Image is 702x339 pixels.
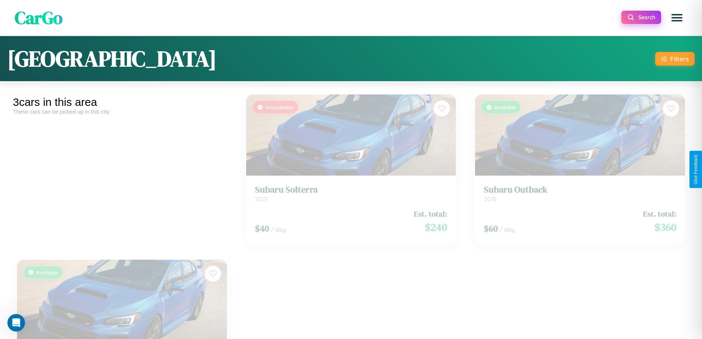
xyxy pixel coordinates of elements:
[655,52,695,66] button: Filters
[484,190,496,197] span: 2018
[693,155,698,184] div: Give Feedback
[499,221,515,228] span: / day
[621,11,661,24] button: Search
[667,7,687,28] button: Open menu
[484,179,676,197] a: Subaru Outback2018
[255,190,268,197] span: 2021
[36,264,58,270] span: Available
[255,179,447,197] a: Subaru Solterra2021
[638,14,655,21] span: Search
[643,203,676,214] span: Est. total:
[484,217,498,229] span: $ 60
[15,6,63,30] span: CarGo
[425,215,447,229] span: $ 240
[494,99,516,105] span: Available
[7,44,217,74] h1: [GEOGRAPHIC_DATA]
[13,108,231,115] div: These cars can be picked up in this city.
[255,179,447,190] h3: Subaru Solterra
[484,179,676,190] h3: Subaru Outback
[270,221,286,228] span: / day
[13,96,231,108] div: 3 cars in this area
[265,99,293,105] span: Unavailable
[670,55,689,63] div: Filters
[7,314,25,332] iframe: Intercom live chat
[414,203,447,214] span: Est. total:
[654,215,676,229] span: $ 360
[255,217,269,229] span: $ 40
